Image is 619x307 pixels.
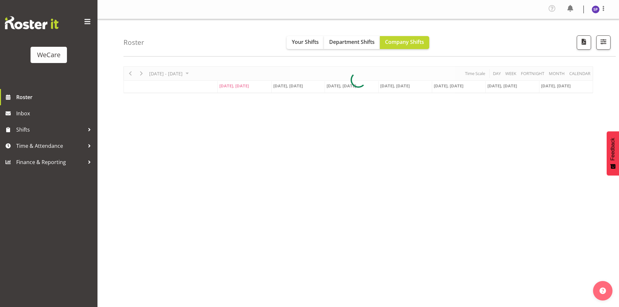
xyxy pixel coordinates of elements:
[577,35,591,50] button: Download a PDF of the roster according to the set date range.
[607,131,619,175] button: Feedback - Show survey
[596,35,611,50] button: Filter Shifts
[16,92,94,102] span: Roster
[385,38,424,45] span: Company Shifts
[287,36,324,49] button: Your Shifts
[380,36,429,49] button: Company Shifts
[600,288,606,294] img: help-xxl-2.png
[610,138,616,160] span: Feedback
[16,109,94,118] span: Inbox
[324,36,380,49] button: Department Shifts
[329,38,375,45] span: Department Shifts
[292,38,319,45] span: Your Shifts
[5,16,58,29] img: Rosterit website logo
[16,141,84,151] span: Time & Attendance
[123,39,144,46] h4: Roster
[16,157,84,167] span: Finance & Reporting
[592,6,600,13] img: sabnam-pun11077.jpg
[16,125,84,134] span: Shifts
[37,50,60,60] div: WeCare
